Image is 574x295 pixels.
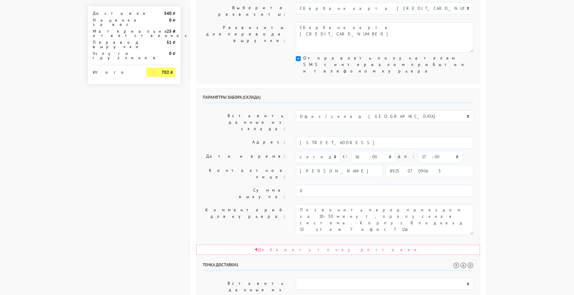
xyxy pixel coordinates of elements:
div: Услуги грузчиков [88,51,142,60]
label: Отправлять получателям SMS с интервалом прибытия и телефоном курьера [303,55,473,74]
label: Реквизиты для перевода выручки: [198,22,291,52]
span: 1 [236,262,239,268]
strong: 25 [167,28,172,34]
label: Вставить данные из склада: [198,110,291,134]
textarea: Позвонить перед приездом за 20-30 минут, пропускная система. Корпус В подъезд 15 этаж 7 офис 711в [296,205,473,235]
strong: 51 [167,39,172,45]
label: Сумма выкупа: [198,185,291,202]
label: Комментарий для курьера: [198,205,291,235]
label: Контактное лицо: [198,165,291,182]
input: Телефон [386,165,473,177]
h6: Точка доставки [203,262,474,271]
strong: 540 [164,10,172,16]
label: Выберите реквизиты: [198,2,291,20]
label: Адрес: [198,137,291,148]
div: Доставка [88,11,142,15]
strong: 0 [169,17,172,23]
div: Добавить точку доставки [196,245,480,255]
strong: 702 [162,69,169,75]
strong: 0 [169,51,172,56]
label: Дата и время: [198,151,291,163]
label: до: [398,151,415,162]
h6: Параметры забора (склада) [203,95,474,103]
div: Материальная ответственность [88,29,142,38]
label: c: [343,151,349,162]
input: Имя [296,165,383,177]
div: Наценка за вес [88,18,142,27]
textarea: Сбербанк карта [CREDIT_CARD_NUMBER] [296,22,473,52]
div: Итого [93,68,137,74]
div: Перевод выручки [88,40,142,49]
